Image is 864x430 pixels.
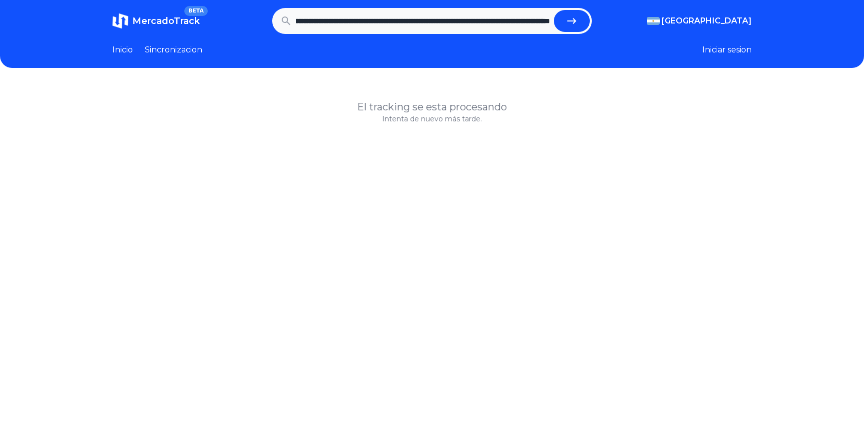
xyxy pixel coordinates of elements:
span: MercadoTrack [132,15,200,26]
img: Argentina [647,17,660,25]
img: MercadoTrack [112,13,128,29]
a: MercadoTrackBETA [112,13,200,29]
a: Inicio [112,44,133,56]
p: Intenta de nuevo más tarde. [112,114,752,124]
a: Sincronizacion [145,44,202,56]
span: BETA [184,6,208,16]
h1: El tracking se esta procesando [112,100,752,114]
span: [GEOGRAPHIC_DATA] [662,15,752,27]
button: Iniciar sesion [702,44,752,56]
button: [GEOGRAPHIC_DATA] [647,15,752,27]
